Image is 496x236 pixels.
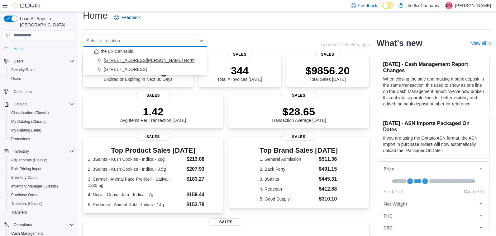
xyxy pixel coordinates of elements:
span: Operations [14,222,32,227]
button: Catalog [1,100,77,109]
a: Adjustments (Classic) [9,156,50,164]
a: Customers [11,88,34,95]
span: Transfers [11,210,27,215]
span: Security Roles [9,66,74,74]
span: Catalog [11,100,74,108]
span: Transfers [9,209,74,216]
span: Customers [14,89,32,94]
span: My Catalog (Beta) [9,127,74,134]
span: Customers [11,87,74,95]
button: the 6ix Cannabis [83,47,207,56]
div: Choose from the following options [83,47,207,74]
span: Inventory [11,148,74,155]
h3: [DATE] - ASN Imports Packaged On Dates [383,120,484,132]
dt: 3. 3Saints [260,176,317,182]
span: Sales [208,218,243,226]
button: Security Roles [6,66,77,74]
p: 1.42 [120,105,186,118]
p: | [441,2,443,9]
span: Feedback [358,2,377,9]
div: Dhwanit Modi [445,2,453,9]
div: Transaction Average [DATE] [271,105,326,123]
span: Home [11,45,74,53]
span: Adjustments (Classic) [11,158,47,163]
dt: 5. Good Supply [260,196,317,202]
dd: $207.93 [186,165,218,173]
a: Transfers [9,209,29,216]
dd: $445.31 [319,175,338,183]
span: Users [11,76,21,81]
button: [STREET_ADDRESS] [83,65,207,74]
dt: 1. 3Saints - Kush Cookies - Indica - 28g [88,156,184,162]
span: Purchase Orders [9,191,74,199]
a: Inventory Manager (Classic) [9,183,60,190]
span: Load All Apps in [GEOGRAPHIC_DATA] [17,16,74,28]
span: Operations [11,221,74,229]
p: When closing the safe and making a bank deposit in the same transaction, this used to show as one... [383,76,484,107]
button: Adjustments (Classic) [6,156,77,164]
span: Sales [227,51,252,58]
span: Feedback [122,14,141,21]
span: My Catalog (Classic) [9,118,74,125]
button: Users [1,57,77,66]
button: Close list of options [199,38,204,43]
button: Classification (Classic) [6,109,77,117]
a: My Catalog (Classic) [9,118,48,125]
span: [STREET_ADDRESS][PERSON_NAME] North [104,57,195,63]
div: Avg Items Per Transaction [DATE] [120,105,186,123]
a: Promotions [9,135,33,143]
p: [PERSON_NAME] [455,2,491,9]
span: Inventory Manager (Classic) [11,184,58,189]
button: My Catalog (Beta) [6,126,77,135]
span: Catalog [14,102,26,107]
span: Users [14,59,23,64]
span: My Catalog (Beta) [11,128,41,133]
dd: $511.36 [319,155,338,163]
dt: 2. 3Saints - Kush Cookies - Indica - 3.5g [88,166,184,172]
button: Inventory Manager (Classic) [6,182,77,191]
img: Cova [12,2,41,9]
button: Users [6,74,77,83]
button: Promotions [6,135,77,143]
span: Classification (Classic) [11,110,49,115]
span: [STREET_ADDRESS] [104,66,147,72]
span: Users [9,75,74,82]
dd: $183.27 [186,175,218,183]
dt: 4. Redecan [260,186,317,192]
button: Inventory [1,147,77,156]
span: Promotions [11,137,30,141]
h3: Top Brand Sales [DATE] [260,147,338,154]
h2: What's new [377,38,422,48]
span: Sales [315,51,340,58]
div: Total # Invoices [DATE] [217,64,262,82]
dt: 5. Redecan - Animal Rntz - Indica - 14g [88,201,184,208]
input: Dark Mode [382,2,395,9]
span: Bulk Pricing Import [9,165,74,173]
span: Transfers (Classic) [9,200,74,207]
h3: [DATE] - Cash Management Report Changes [383,61,484,73]
button: Operations [1,220,77,229]
span: Users [11,58,74,65]
a: Classification (Classic) [9,109,51,117]
dd: $412.88 [319,185,338,193]
span: Adjustments (Classic) [9,156,74,164]
button: Bulk Pricing Import [6,164,77,173]
button: Purchase Orders [6,191,77,199]
span: Sales [281,92,316,99]
span: Inventory [14,149,29,154]
span: Classification (Classic) [9,109,74,117]
button: Users [11,58,26,65]
p: the 6ix Cannabis [407,2,439,9]
span: Bulk Pricing Import [11,166,43,171]
button: Home [1,44,77,53]
span: Inventory Count [9,174,74,181]
a: My Catalog (Beta) [9,127,44,134]
span: Transfers (Classic) [11,201,42,206]
dt: 1. General Admission [260,156,317,162]
a: Bulk Pricing Import [9,165,45,173]
dd: $153.78 [186,201,218,208]
p: $28.65 [271,105,326,118]
h1: Home [83,9,108,22]
span: Inventory Count [11,175,38,180]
